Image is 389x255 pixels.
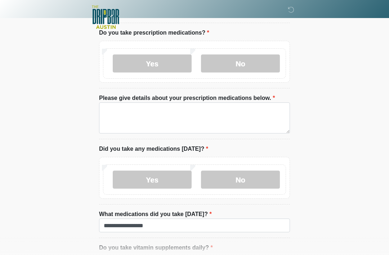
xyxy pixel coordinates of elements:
[201,54,280,72] label: No
[113,54,192,72] label: Yes
[99,210,212,219] label: What medications did you take [DATE]?
[92,5,119,29] img: The DRIPBaR - Austin The Domain Logo
[113,171,192,189] label: Yes
[201,171,280,189] label: No
[99,145,208,153] label: Did you take any medications [DATE]?
[99,243,213,252] label: Do you take vitamin supplements daily?
[99,94,275,102] label: Please give details about your prescription medications below.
